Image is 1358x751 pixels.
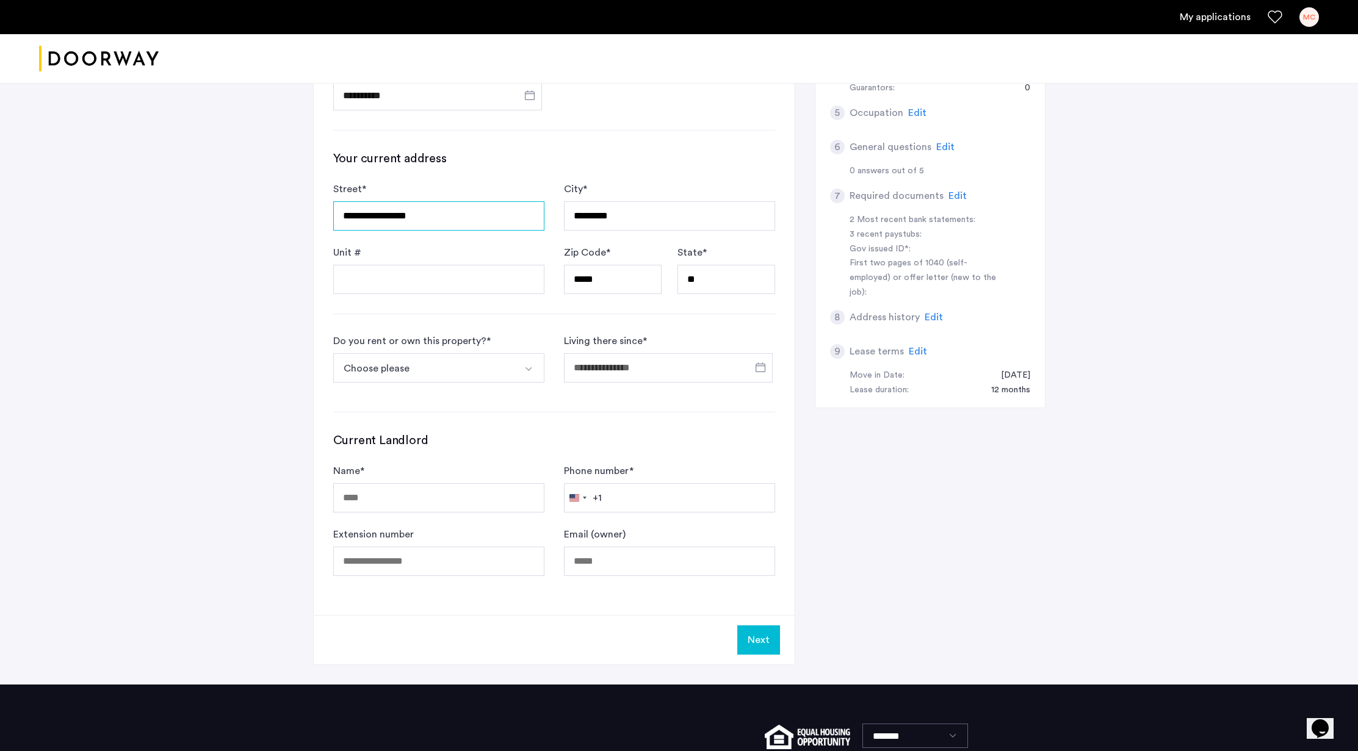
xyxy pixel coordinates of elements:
label: Extension number [333,527,414,542]
div: 9 [830,344,845,359]
div: +1 [593,490,602,505]
h5: Lease terms [850,344,904,359]
div: 12 months [979,383,1030,398]
span: Edit [948,191,967,201]
div: Do you rent or own this property? * [333,334,491,348]
h5: General questions [850,140,931,154]
img: arrow [524,364,533,374]
div: Move in Date: [850,368,905,383]
label: Zip Code * [564,245,610,260]
button: Select option [515,353,544,383]
img: logo [39,36,159,82]
img: equal-housing.png [765,725,850,749]
div: 2 Most recent bank statements: [850,213,1003,228]
div: Guarantors: [850,81,895,96]
span: Edit [908,108,926,118]
h5: Address history [850,310,920,325]
div: MC [1299,7,1319,27]
h3: Current Landlord [333,432,775,449]
a: Cazamio logo [39,36,159,82]
label: Name * [333,464,364,478]
div: Gov issued ID*: [850,242,1003,257]
a: My application [1180,10,1251,24]
label: Unit # [333,245,361,260]
button: Open calendar [753,360,768,375]
button: Select option [333,353,516,383]
label: Email (owner) [564,527,626,542]
div: 09/30/2025 [989,368,1030,383]
h5: Occupation [850,106,903,120]
div: 0 answers out of 5 [850,164,1030,179]
h5: Required documents [850,189,944,203]
div: Lease duration: [850,383,909,398]
iframe: chat widget [1307,702,1346,739]
span: Edit [909,347,927,356]
label: Street * [333,182,366,196]
button: Next [737,625,780,655]
button: Open calendar [522,88,537,102]
a: Favorites [1268,10,1282,24]
div: 6 [830,140,845,154]
label: Living there since * [564,334,647,348]
span: Edit [936,142,955,152]
label: State * [677,245,707,260]
div: First two pages of 1040 (self-employed) or offer letter (new to the job): [850,256,1003,300]
h3: Your current address [333,150,775,167]
div: 7 [830,189,845,203]
div: 3 recent paystubs: [850,228,1003,242]
div: 5 [830,106,845,120]
select: Language select [862,724,968,748]
div: 0 [1013,81,1030,96]
label: City * [564,182,587,196]
span: Edit [925,312,943,322]
label: Phone number * [564,464,634,478]
button: Selected country [565,484,602,512]
div: 8 [830,310,845,325]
